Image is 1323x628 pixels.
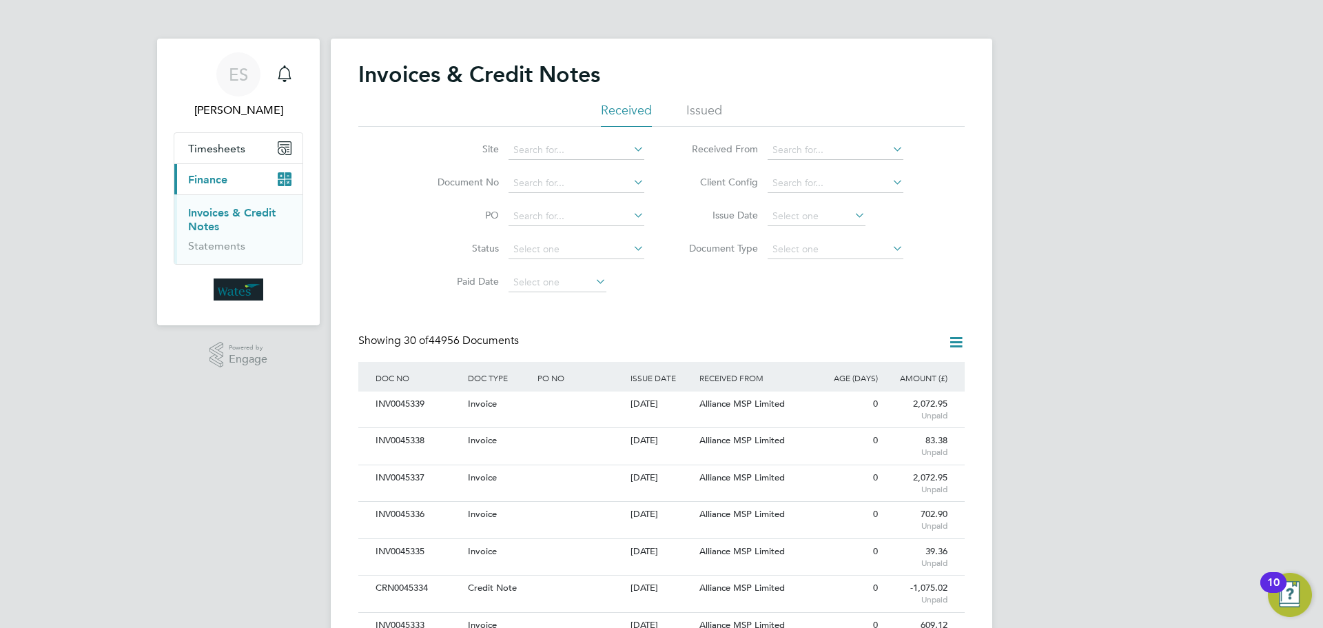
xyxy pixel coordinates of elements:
[873,582,878,594] span: 0
[468,398,497,409] span: Invoice
[679,209,758,221] label: Issue Date
[699,545,785,557] span: Alliance MSP Limited
[885,410,947,421] span: Unpaid
[885,484,947,495] span: Unpaid
[885,594,947,605] span: Unpaid
[229,354,267,365] span: Engage
[404,334,519,347] span: 44956 Documents
[188,239,245,252] a: Statements
[372,539,464,565] div: INV0045335
[404,334,429,347] span: 30 of
[420,143,499,155] label: Site
[174,133,302,163] button: Timesheets
[188,206,276,233] a: Invoices & Credit Notes
[768,240,903,259] input: Select one
[1268,573,1312,617] button: Open Resource Center, 10 new notifications
[627,392,697,417] div: [DATE]
[699,508,785,520] span: Alliance MSP Limited
[229,65,248,83] span: ES
[174,52,303,119] a: ES[PERSON_NAME]
[873,398,878,409] span: 0
[885,558,947,569] span: Unpaid
[768,207,865,226] input: Select one
[679,176,758,188] label: Client Config
[358,61,600,88] h2: Invoices & Credit Notes
[188,173,227,186] span: Finance
[468,582,517,594] span: Credit Note
[358,334,522,348] div: Showing
[885,520,947,531] span: Unpaid
[214,278,263,301] img: wates-logo-retina.png
[627,502,697,527] div: [DATE]
[768,174,903,193] input: Search for...
[468,545,497,557] span: Invoice
[372,428,464,454] div: INV0045338
[509,174,644,193] input: Search for...
[627,428,697,454] div: [DATE]
[174,278,303,301] a: Go to home page
[420,209,499,221] label: PO
[699,582,785,594] span: Alliance MSP Limited
[174,102,303,119] span: Emily Summerfield
[881,502,951,538] div: 702.90
[509,207,644,226] input: Search for...
[699,398,785,409] span: Alliance MSP Limited
[509,141,644,160] input: Search for...
[468,472,497,483] span: Invoice
[1267,583,1280,600] div: 10
[873,434,878,446] span: 0
[881,539,951,575] div: 39.36
[509,240,644,259] input: Select one
[372,465,464,491] div: INV0045337
[209,342,268,368] a: Powered byEngage
[627,465,697,491] div: [DATE]
[464,362,534,394] div: DOC TYPE
[372,392,464,417] div: INV0045339
[601,102,652,127] li: Received
[873,545,878,557] span: 0
[885,447,947,458] span: Unpaid
[881,392,951,427] div: 2,072.95
[468,434,497,446] span: Invoice
[174,194,302,264] div: Finance
[157,39,320,325] nav: Main navigation
[699,472,785,483] span: Alliance MSP Limited
[372,502,464,527] div: INV0045336
[420,275,499,287] label: Paid Date
[372,362,464,394] div: DOC NO
[679,143,758,155] label: Received From
[229,342,267,354] span: Powered by
[696,362,812,394] div: RECEIVED FROM
[686,102,722,127] li: Issued
[174,164,302,194] button: Finance
[873,508,878,520] span: 0
[468,508,497,520] span: Invoice
[881,428,951,464] div: 83.38
[509,273,606,292] input: Select one
[420,176,499,188] label: Document No
[627,539,697,565] div: [DATE]
[881,362,951,394] div: AMOUNT (£)
[873,472,878,483] span: 0
[627,362,697,394] div: ISSUE DATE
[420,242,499,254] label: Status
[188,142,245,155] span: Timesheets
[812,362,881,394] div: AGE (DAYS)
[881,465,951,501] div: 2,072.95
[534,362,626,394] div: PO NO
[699,434,785,446] span: Alliance MSP Limited
[679,242,758,254] label: Document Type
[372,576,464,601] div: CRN0045334
[627,576,697,601] div: [DATE]
[768,141,903,160] input: Search for...
[881,576,951,611] div: -1,075.02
